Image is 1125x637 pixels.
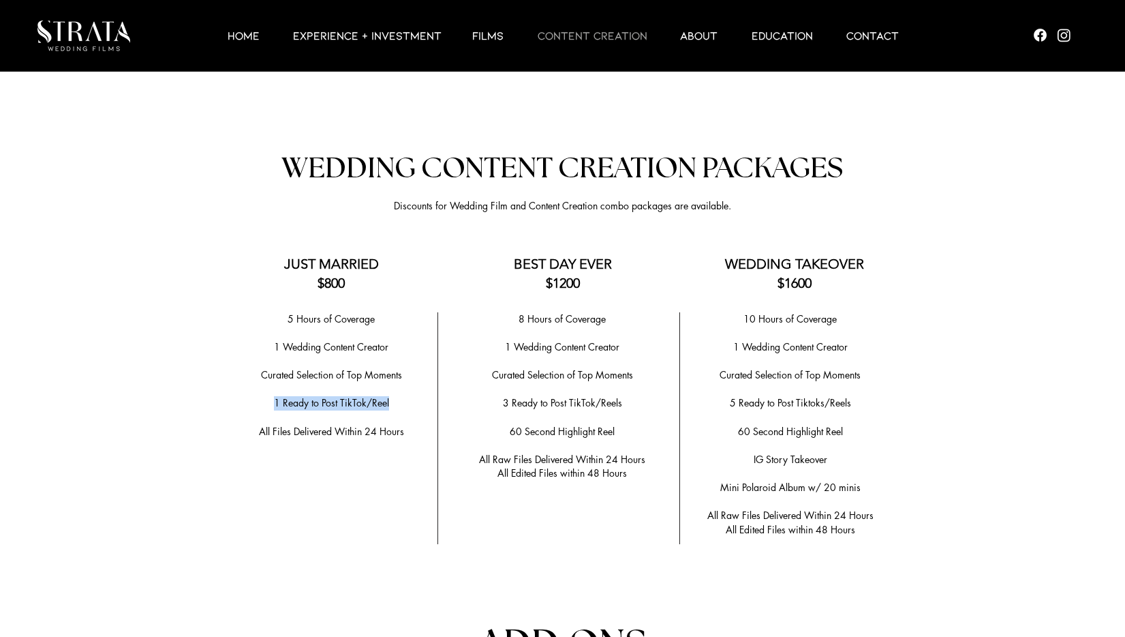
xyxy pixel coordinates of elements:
span: Mini Polaroid Album w/ 20 minis [720,481,861,494]
span: 8 Hours of Coverage [519,312,606,325]
span: All Raw Files Delivered Within 24 Hours [479,453,645,466]
span: 1 Ready to Post TikTok/Reel [274,396,389,409]
span: 60 Second Highlight Reel [510,425,615,438]
a: Films [455,27,521,44]
span: WEDDING CONTENT CREATION PACKAGES [281,154,843,183]
p: HOME [221,27,266,44]
span: BEST DAY EVER $1200 [514,256,612,291]
a: EDUCATION [735,27,829,44]
a: ABOUT [663,27,735,44]
nav: Site [129,27,996,44]
span: 3 Ready to Post TikTok/Reels [503,396,622,409]
a: Contact [829,27,915,44]
span: 1 Wedding Content Creator [733,340,848,353]
p: Contact [839,27,906,44]
span: All Edited Files within 48 Hours [497,466,627,479]
a: HOME [211,27,276,44]
span: 5 Ready to Post Tiktoks/Reels [730,396,851,409]
span: Discounts for Wedding Film and Content Creation combo packages are available. [394,199,731,212]
a: CONTENT CREATION [521,27,663,44]
p: Films [465,27,510,44]
span: All Raw Files Delivered Within 24 Hours [707,509,874,522]
span: ​Curated Selection of Top Moments [261,368,402,381]
span: $800 [318,275,345,291]
img: LUX STRATA TEST_edited.png [37,20,130,51]
span: All Files Delivered Within 24 Hours [259,425,404,438]
span: All Edited Files within 48 Hours [726,523,855,536]
span: 10 Hours of Coverage [743,312,837,325]
span: 60 Second Highlight Reel [738,425,843,438]
ul: Social Bar [1032,27,1073,44]
span: 1 Wedding Content Creator [274,340,388,353]
span: 1 Wedding Content Creator [505,340,619,353]
span: WEDDING TAKEOVER $1600 [725,256,864,291]
p: EXPERIENCE + INVESTMENT [286,27,448,44]
p: ABOUT [673,27,724,44]
span: Curated Selection of Top Moments [720,368,861,381]
span: ​Curated Selection of Top Moments [492,368,633,381]
span: JUST MARRIED [284,256,379,272]
a: EXPERIENCE + INVESTMENT [276,27,455,44]
span: IG Story Takeover [754,453,827,466]
p: CONTENT CREATION [531,27,654,44]
span: 5 Hours of Coverage [288,312,375,325]
p: EDUCATION [745,27,820,44]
